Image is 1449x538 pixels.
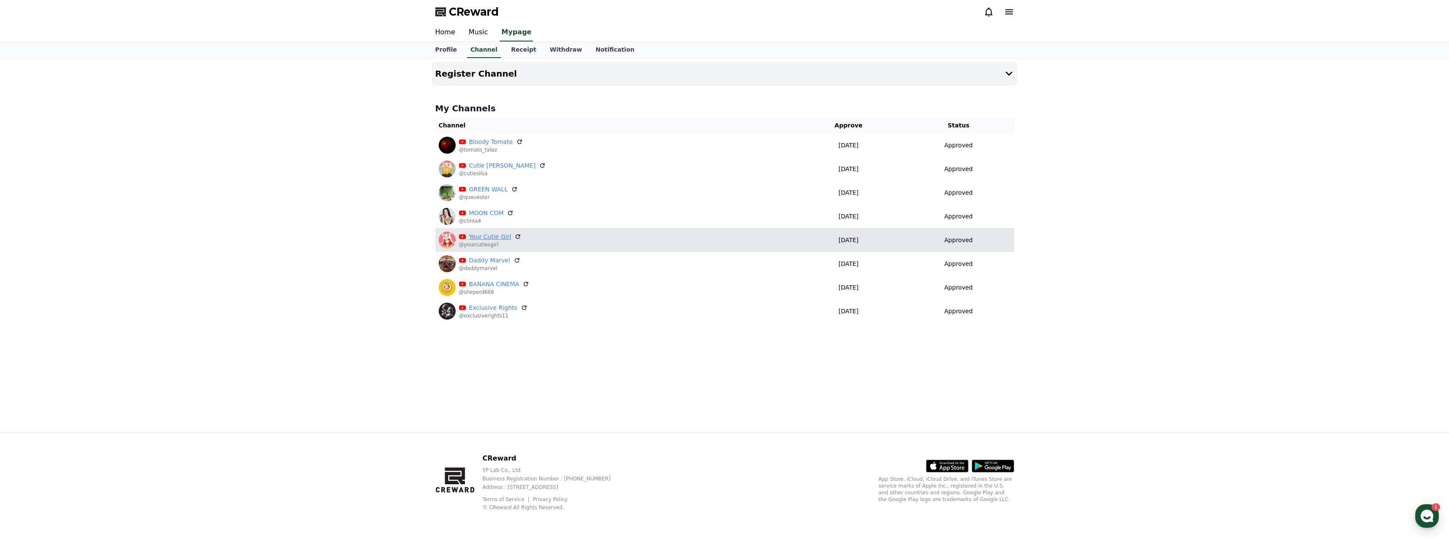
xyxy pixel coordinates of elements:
p: Approved [944,307,973,316]
a: Receipt [504,42,543,58]
p: App Store, iCloud, iCloud Drive, and iTunes Store are service marks of Apple Inc., registered in ... [879,476,1014,503]
p: @sheperd666 [459,289,530,295]
a: 1Messages [56,268,109,290]
p: Approved [944,188,973,197]
a: CReward [435,5,499,19]
img: GREEN WALL [439,184,456,201]
h4: My Channels [435,102,1014,114]
p: YP Lab Co., Ltd. [482,467,624,474]
a: Withdraw [543,42,588,58]
p: @daddymarvel [459,265,520,272]
a: GREEN WALL [469,185,508,194]
p: @clinta4 [459,218,514,224]
img: Your Cutie Girl [439,232,456,248]
p: [DATE] [797,283,900,292]
a: Your Cutie Girl [469,232,511,241]
img: MOON COM [439,208,456,225]
th: Channel [435,118,794,133]
p: Approved [944,212,973,221]
a: Notification [589,42,641,58]
a: Bloody Tomato [469,138,513,146]
p: @tomato_talez [459,146,523,153]
span: CReward [449,5,499,19]
th: Approve [794,118,903,133]
a: Home [429,24,462,41]
p: @exclusiverights11 [459,312,528,319]
p: [DATE] [797,307,900,316]
span: Messages [70,281,95,288]
p: Approved [944,165,973,174]
p: @queuester [459,194,518,201]
a: Cutie [PERSON_NAME] [469,161,536,170]
a: Profile [429,42,464,58]
a: Home [3,268,56,290]
a: Music [462,24,495,41]
p: [DATE] [797,141,900,150]
th: Status [903,118,1014,133]
span: 1 [86,268,89,275]
p: [DATE] [797,236,900,245]
a: Channel [467,42,501,58]
p: [DATE] [797,212,900,221]
a: Privacy Policy [533,497,568,502]
p: Business Registration Number : [PHONE_NUMBER] [482,475,624,482]
a: MOON COM [469,209,504,218]
span: Home [22,281,36,288]
h4: Register Channel [435,69,517,78]
p: @cutieslisa [459,170,546,177]
p: © CReward All Rights Reserved. [482,504,624,511]
p: Approved [944,259,973,268]
p: Approved [944,141,973,150]
a: BANANA CINEMA [469,280,520,289]
p: CReward [482,453,624,464]
img: Daddy Marvel [439,255,456,272]
p: Address : [STREET_ADDRESS] [482,484,624,491]
img: Bloody Tomato [439,137,456,154]
p: @yourcutiesgirl [459,241,522,248]
p: [DATE] [797,188,900,197]
button: Register Channel [432,62,1017,86]
a: Exclusive Rights [469,303,517,312]
img: Exclusive Rights [439,303,456,320]
p: [DATE] [797,259,900,268]
p: Approved [944,283,973,292]
a: Terms of Service [482,497,531,502]
a: Daddy Marvel [469,256,510,265]
span: Settings [125,281,146,288]
img: BANANA CINEMA [439,279,456,296]
a: Mypage [500,24,533,41]
img: Cutie Lisa [439,160,456,177]
p: [DATE] [797,165,900,174]
p: Approved [944,236,973,245]
a: Settings [109,268,162,290]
